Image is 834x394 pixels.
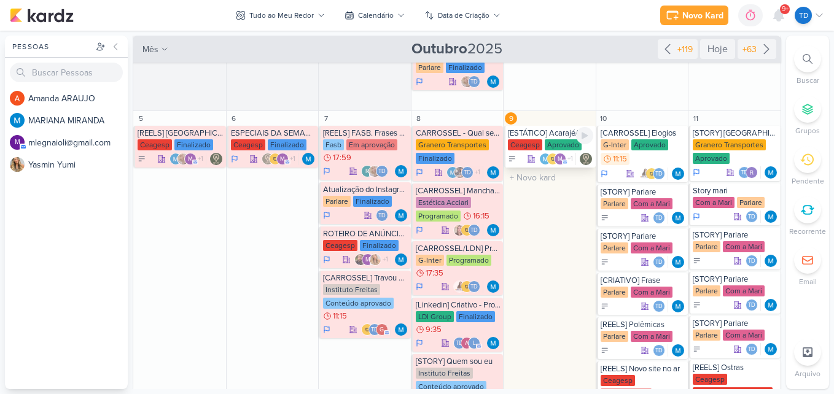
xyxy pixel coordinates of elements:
div: Responsável: MARIANA MIRANDA [765,299,777,311]
div: Ceagesp [323,240,357,251]
div: Colaboradores: Thais de carvalho, aline.ferraz@ldigroup.com.br, luciano@ldigroup.com.br [453,337,483,349]
p: Td [748,347,755,353]
input: Buscar Pessoas [10,63,123,82]
img: MARIANA MIRANDA [765,211,777,223]
p: m [188,156,193,163]
p: Email [799,276,817,287]
img: MARIANA MIRANDA [487,75,499,88]
img: IDBOX - Agência de Design [461,224,473,236]
div: Em Andamento [323,325,330,334]
div: Colaboradores: Leviê Agência de Marketing Digital, IDBOX - Agência de Design, mlegnaioli@gmail.co... [262,153,298,165]
p: Td [748,303,755,309]
div: Colaboradores: roberta.pecora@fasb.com.br, Sarah Violante, Thais de carvalho [361,165,391,177]
div: Finalizado [456,311,495,322]
div: [CARROSSEL/LDN] Presença Confirmada! [416,244,501,253]
div: Em Andamento [601,169,608,179]
img: IDBOX - Agência de Design [645,168,658,180]
div: [REELS] Polêmicas [601,320,686,330]
img: MARIANA MIRANDA [302,153,314,165]
div: Com a Mari [631,331,672,342]
div: Colaboradores: Thais de carvalho [746,211,761,223]
div: Granero Transportes [416,139,489,150]
div: ROTEIRO DE ANÚNCIOS [323,229,408,239]
img: MARIANA MIRANDA [765,299,777,311]
div: +119 [675,43,695,56]
div: Parlare [601,242,628,253]
div: [STORY] Parlare [601,231,686,241]
p: g [380,327,384,333]
p: m [280,156,285,163]
li: Ctrl + F [786,45,829,86]
div: Responsável: MARIANA MIRANDA [765,211,777,223]
p: m [558,156,563,163]
div: Em Andamento [693,168,700,177]
div: Thais de carvalho [653,168,665,180]
p: Td [799,10,808,21]
img: MARIANA MIRANDA [765,255,777,267]
img: Yasmin Yumi [369,253,381,266]
div: Responsável: MARIANA MIRANDA [395,209,407,222]
div: Thais de carvalho [368,323,381,336]
p: Td [456,341,463,347]
div: Em Andamento [416,168,423,177]
p: Pendente [792,176,824,187]
div: Estética Acciari [416,197,471,208]
div: aline.ferraz@ldigroup.com.br [461,337,473,349]
img: MARIANA MIRANDA [672,256,684,268]
div: Thais de carvalho [795,7,812,24]
div: [ESTÁTICO] Acarajé/Entrada [508,128,593,138]
div: mlegnaioli@gmail.com [276,153,289,165]
div: [REELS] Prato [138,128,224,138]
div: G-Inter [416,255,444,266]
p: Td [655,304,663,310]
div: Em Andamento [323,166,330,176]
div: 11 [690,112,702,125]
p: m [365,257,370,263]
img: Gabriel Bastos [354,253,367,266]
div: Thais de carvalho [746,299,758,311]
div: Responsável: MARIANA MIRANDA [302,153,314,165]
div: Responsável: MARIANA MIRANDA [395,253,407,266]
div: Colaboradores: Thais de carvalho [746,255,761,267]
img: Sarah Violante [461,75,473,88]
img: MARIANA MIRANDA [487,224,499,236]
p: Td [741,170,748,176]
div: m l e g n a i o l i @ g m a i l . c o m [28,136,128,149]
div: mlegnaioli@gmail.com [554,153,566,165]
div: Colaboradores: Amannda Primo, IDBOX - Agência de Design, Thais de carvalho [453,280,483,293]
div: A Fazer [601,302,609,311]
div: Thais de carvalho [376,165,388,177]
div: Em Andamento [416,282,423,292]
div: Colaboradores: MARIANA MIRANDA, Sarah Violante, mlegnaioli@gmail.com, Thais de carvalho [170,153,206,165]
div: Parlare [601,331,628,342]
div: mlegnaioli@gmail.com [10,135,25,150]
div: A Fazer [693,257,701,265]
p: Td [655,260,663,266]
div: Finalizado [353,196,392,207]
div: Atualização do Instagram [323,185,408,195]
div: Parlare [601,287,628,298]
div: 9 [505,112,517,125]
img: MARIANA MIRANDA [487,337,499,349]
img: Sarah Violante [177,153,189,165]
p: m [15,139,20,146]
div: A Fazer [601,258,609,266]
div: Finalizado [268,139,306,150]
div: Thais de carvalho [453,337,466,349]
p: Td [378,169,386,175]
div: Colaboradores: Thais de carvalho [376,209,391,222]
div: Programado [416,211,461,222]
div: Instituto Freitas [416,368,473,379]
p: Td [748,214,755,220]
div: 10 [598,112,610,125]
p: a [465,341,469,347]
div: Colaboradores: Tatiane Acciari, IDBOX - Agência de Design, Thais de carvalho [453,224,483,236]
p: Td [748,258,755,265]
div: CARROSSEL - Qual seu tipo? [416,128,501,138]
div: Responsável: Leviê Agência de Marketing Digital [210,153,222,165]
img: MARIANA MIRANDA [672,300,684,312]
p: Td [655,348,663,354]
img: MARIANA MIRANDA [395,209,407,222]
div: Parlare [693,241,720,252]
img: kardz.app [10,8,74,23]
